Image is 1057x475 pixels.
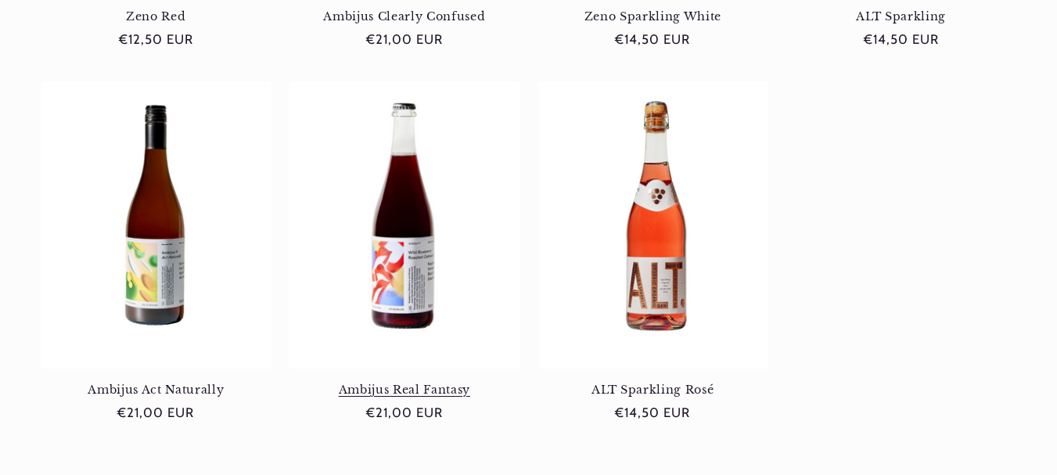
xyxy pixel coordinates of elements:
[538,9,768,23] a: Zeno Sparkling White
[786,9,1016,23] a: ALT Sparkling
[41,9,271,23] a: Zeno Red
[289,383,520,397] a: Ambijus Real Fantasy
[289,9,520,23] a: Ambijus Clearly Confused
[538,383,768,397] a: ALT Sparkling Rosé
[41,383,271,397] a: Ambijus Act Naturally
